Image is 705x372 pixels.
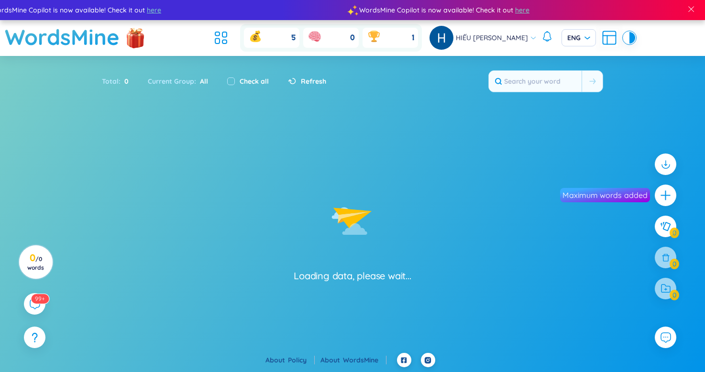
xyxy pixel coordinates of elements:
a: Policy [288,356,315,364]
span: 1 [412,33,414,43]
img: flashSalesIcon.a7f4f837.png [126,24,145,53]
span: here [116,5,131,15]
div: Total : [102,71,138,91]
sup: 574 [31,294,49,304]
img: avatar [430,26,453,50]
a: avatar [430,26,456,50]
span: 5 [291,33,296,43]
div: WordsMine Copilot is now available! Check it out [322,5,690,15]
label: Check all [240,76,269,87]
span: plus [660,189,672,201]
span: All [196,77,208,86]
div: Current Group : [138,71,218,91]
div: Loading data, please wait... [294,269,411,283]
span: 0 [350,33,355,43]
a: WordsMine [5,20,120,54]
span: here [485,5,499,15]
span: / 0 words [27,255,44,271]
span: ENG [567,33,590,43]
div: About [265,355,315,365]
span: 0 [121,76,129,87]
span: Refresh [301,76,326,87]
span: HIẾU [PERSON_NAME] [456,33,528,43]
input: Search your word [489,71,582,92]
div: About [320,355,386,365]
h3: 0 [25,254,46,271]
a: WordsMine [343,356,386,364]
